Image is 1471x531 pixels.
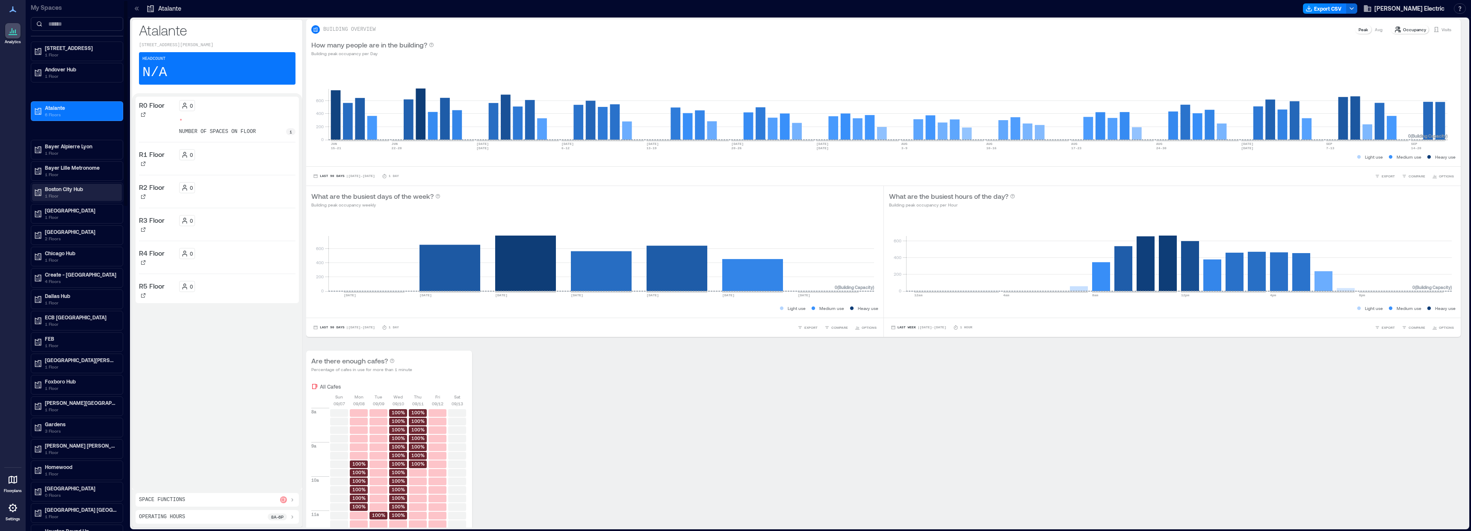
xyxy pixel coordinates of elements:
[823,323,850,332] button: COMPARE
[139,513,185,520] p: Operating Hours
[561,146,570,150] text: 6-12
[158,4,181,13] p: Atalante
[1400,323,1427,332] button: COMPARE
[411,461,425,466] text: 100%
[311,191,434,201] p: What are the busiest days of the week?
[1365,305,1383,312] p: Light use
[3,498,23,524] a: Settings
[4,488,22,493] p: Floorplans
[352,495,366,501] text: 100%
[316,274,324,279] tspan: 200
[45,171,117,178] p: 1 Floor
[45,357,117,363] p: [GEOGRAPHIC_DATA][PERSON_NAME]
[392,495,405,501] text: 100%
[392,504,405,509] text: 100%
[311,442,316,449] p: 9a
[353,400,365,407] p: 09/08
[45,214,117,221] p: 1 Floor
[1441,26,1451,33] p: Visits
[804,325,818,330] span: EXPORT
[986,142,992,146] text: AUG
[331,146,341,150] text: 15-21
[1241,142,1253,146] text: [DATE]
[1411,146,1421,150] text: 14-20
[190,217,193,224] p: 0
[139,215,165,225] p: R3 Floor
[45,399,117,406] p: [PERSON_NAME][GEOGRAPHIC_DATA]
[411,444,425,449] text: 100%
[6,516,20,522] p: Settings
[45,342,117,349] p: 1 Floor
[722,293,735,297] text: [DATE]
[45,292,117,299] p: Dallas Hub
[45,164,117,171] p: Bayer Lille Metronome
[1359,293,1365,297] text: 8pm
[1435,305,1456,312] p: Heavy use
[1071,146,1081,150] text: 17-23
[1375,26,1382,33] p: Avg
[45,506,117,513] p: [GEOGRAPHIC_DATA] [GEOGRAPHIC_DATA]
[731,142,744,146] text: [DATE]
[392,452,405,458] text: 100%
[1156,142,1163,146] text: AUG
[1326,146,1334,150] text: 7-13
[1156,146,1167,150] text: 24-30
[45,335,117,342] p: FEB
[647,146,657,150] text: 13-19
[45,485,117,492] p: [GEOGRAPHIC_DATA]
[392,469,405,475] text: 100%
[412,400,424,407] p: 09/11
[45,51,117,58] p: 1 Floor
[411,427,425,432] text: 100%
[179,128,256,135] p: number of spaces on floor
[819,305,844,312] p: Medium use
[352,487,366,492] text: 100%
[45,250,117,257] p: Chicago Hub
[392,427,405,432] text: 100%
[392,478,405,484] text: 100%
[45,406,117,413] p: 1 Floor
[392,512,405,518] text: 100%
[311,323,377,332] button: Last 90 Days |[DATE]-[DATE]
[495,293,508,297] text: [DATE]
[435,393,440,400] p: Fri
[271,513,284,520] p: 8a - 6p
[321,137,324,142] tspan: 0
[31,3,123,12] p: My Spaces
[853,323,878,332] button: OPTIONS
[788,305,806,312] p: Light use
[1400,172,1427,180] button: COMPARE
[889,201,1015,208] p: Building peak occupancy per Hour
[411,410,425,415] text: 100%
[45,492,117,499] p: 0 Floors
[1403,26,1426,33] p: Occupancy
[142,56,165,62] p: Headcount
[411,452,425,458] text: 100%
[316,98,324,103] tspan: 600
[375,393,382,400] p: Tue
[986,146,996,150] text: 10-16
[796,323,819,332] button: EXPORT
[311,366,412,373] p: Percentage of cafes in use for more than 1 minute
[1397,305,1421,312] p: Medium use
[389,325,399,330] p: 1 Day
[476,146,489,150] text: [DATE]
[476,142,489,146] text: [DATE]
[411,418,425,424] text: 100%
[392,487,405,492] text: 100%
[889,191,1008,201] p: What are the busiest hours of the day?
[392,418,405,424] text: 100%
[289,128,292,135] p: 1
[45,449,117,456] p: 1 Floor
[393,400,404,407] p: 09/10
[45,257,117,263] p: 1 Floor
[392,444,405,449] text: 100%
[311,172,377,180] button: Last 90 Days |[DATE]-[DATE]
[392,146,402,150] text: 22-28
[45,271,117,278] p: Create - [GEOGRAPHIC_DATA]
[45,378,117,385] p: Foxboro Hub
[816,142,829,146] text: [DATE]
[1439,325,1454,330] span: OPTIONS
[901,146,908,150] text: 3-9
[914,293,922,297] text: 12am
